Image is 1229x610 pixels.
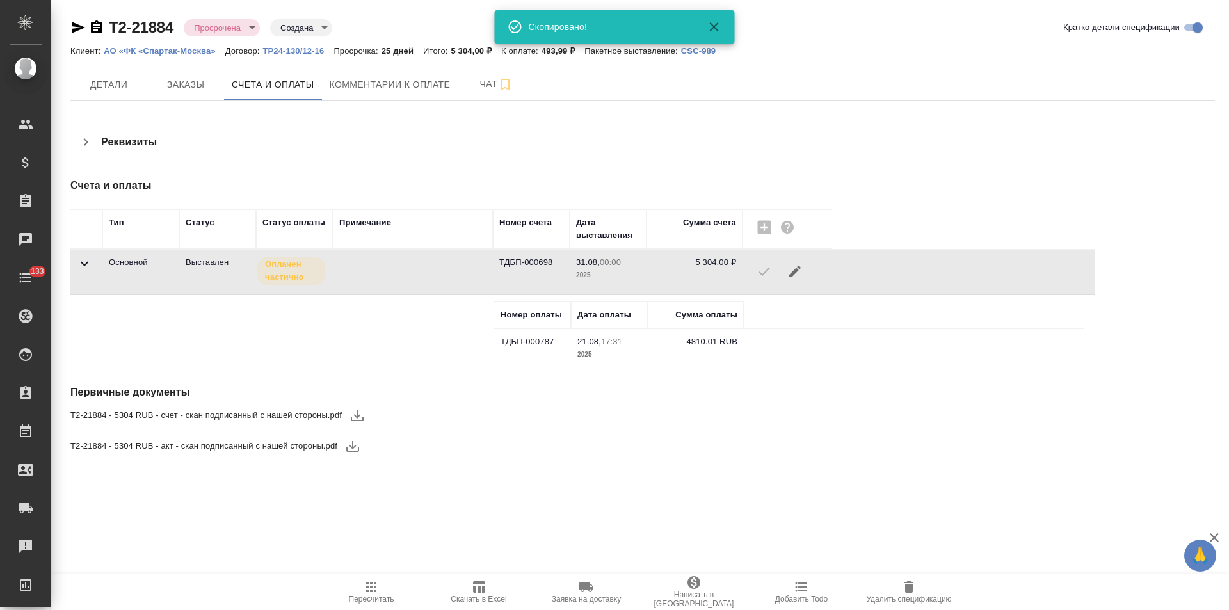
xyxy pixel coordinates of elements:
p: Пакетное выставление: [584,46,680,56]
svg: Подписаться [497,77,513,92]
div: Тип [109,216,124,229]
p: К оплате: [501,46,542,56]
td: ТДБП-000698 [493,250,570,294]
p: АО «ФК «Спартак-Москва» [104,46,225,56]
p: 00:00 [600,257,621,267]
td: 4810.01 RUB [648,329,744,374]
div: Номер счета [499,216,552,229]
span: Комментарии к оплате [330,77,451,93]
h4: Счета и оплаты [70,178,833,193]
span: Детали [78,77,140,93]
div: Сумма оплаты [675,309,737,321]
h4: Реквизиты [101,134,157,150]
p: 2025 [577,348,641,361]
span: 🙏 [1189,542,1211,569]
p: 21.08, [577,337,601,346]
span: Чат [465,76,527,92]
span: Т2-21884 - 5304 RUB - счет - скан подписанный с нашей стороны.pdf [70,409,342,422]
button: Редактировать [780,256,810,287]
h4: Первичные документы [70,385,833,400]
a: Т2-21884 [109,19,173,36]
span: Заказы [155,77,216,93]
div: Примечание [339,216,391,229]
p: Оплачен частично [265,258,317,284]
button: Создана [277,22,317,33]
p: CSC-989 [681,46,725,56]
button: Скопировать ссылку [89,20,104,35]
p: 31.08, [576,257,600,267]
p: 2025 [576,269,640,282]
span: Т2-21884 - 5304 RUB - акт - скан подписанный с нашей стороны.pdf [70,440,337,453]
span: Кратко детали спецификации [1063,21,1180,34]
p: Все изменения в спецификации заблокированы [186,256,250,269]
p: 17:31 [601,337,622,346]
span: 133 [23,265,52,278]
p: 5 304,00 ₽ [451,46,501,56]
span: Счета и оплаты [232,77,314,93]
a: АО «ФК «Спартак-Москва» [104,45,225,56]
a: ТР24-130/12-16 [262,45,333,56]
button: 🙏 [1184,540,1216,572]
button: Скопировать ссылку для ЯМессенджера [70,20,86,35]
div: Дата выставления [576,216,640,242]
div: Сумма счета [683,216,736,229]
td: 5 304,00 ₽ [647,250,743,294]
div: Дата оплаты [577,309,631,321]
td: ТДБП-000787 [494,329,571,374]
div: Номер оплаты [501,309,562,321]
div: Просрочена [184,19,260,36]
p: 493,99 ₽ [542,46,585,56]
button: Закрыть [699,19,730,35]
a: CSC-989 [681,45,725,56]
div: Скопировано! [529,20,689,33]
div: Просрочена [270,19,332,36]
p: 25 дней [382,46,423,56]
div: Статус оплаты [262,216,325,229]
p: Клиент: [70,46,104,56]
button: Просрочена [190,22,245,33]
div: Статус [186,216,214,229]
a: 133 [3,262,48,294]
p: Просрочка: [333,46,381,56]
p: Договор: [225,46,263,56]
span: Toggle Row Expanded [77,264,92,273]
p: Итого: [423,46,451,56]
p: ТР24-130/12-16 [262,46,333,56]
td: Основной [102,250,179,294]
